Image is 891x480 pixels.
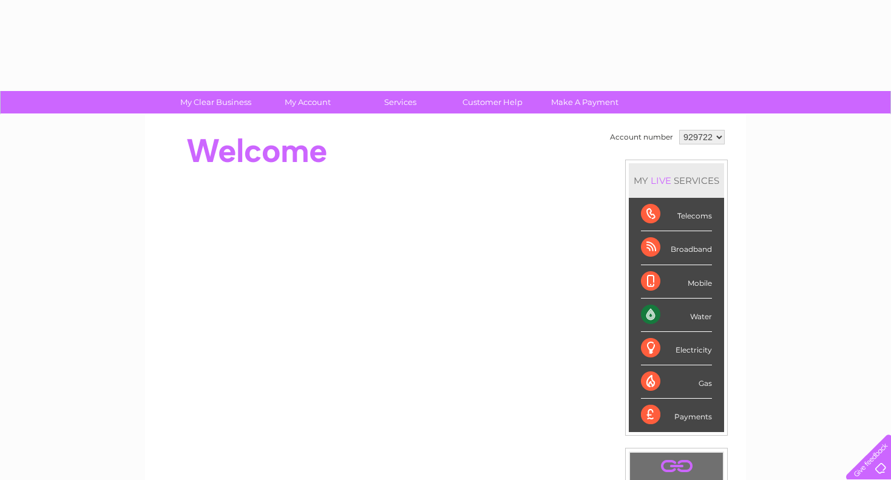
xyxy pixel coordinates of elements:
[641,399,712,431] div: Payments
[258,91,358,113] a: My Account
[641,231,712,265] div: Broadband
[641,299,712,332] div: Water
[641,198,712,231] div: Telecoms
[166,91,266,113] a: My Clear Business
[641,365,712,399] div: Gas
[350,91,450,113] a: Services
[607,127,676,147] td: Account number
[442,91,543,113] a: Customer Help
[535,91,635,113] a: Make A Payment
[633,456,720,477] a: .
[629,163,724,198] div: MY SERVICES
[641,265,712,299] div: Mobile
[641,332,712,365] div: Electricity
[648,175,674,186] div: LIVE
